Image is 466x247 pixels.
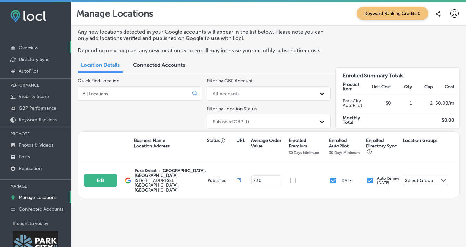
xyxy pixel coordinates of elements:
[251,138,285,149] p: Average Order Value
[289,150,319,155] p: 30 Days Minimum
[433,79,459,95] th: Cost
[19,142,53,148] p: Photos & Videos
[336,68,459,79] h3: Enrolled Summary Totals
[19,206,63,212] p: Connected Accounts
[19,94,49,99] p: Visibility Score
[341,178,353,183] p: [DATE]
[253,178,256,183] p: $
[207,138,236,143] p: Status
[82,91,187,97] input: All Locations
[134,138,170,149] p: Business Name Location Address
[19,117,57,123] p: Keyword Rankings
[329,138,363,149] p: Enrolled AutoPilot
[207,78,253,84] label: Filter by GBP Account
[78,29,326,41] p: Any new locations detected in your Google accounts will appear in the list below. Please note you...
[412,79,433,95] th: Cap
[19,68,38,74] p: AutoPilot
[370,95,391,112] td: $0
[125,177,131,184] img: logo
[343,82,359,92] strong: Product Item
[207,106,257,112] label: Filter by Location Status
[77,8,153,19] p: Manage Locations
[208,178,237,183] p: Published
[391,95,412,112] td: 1
[370,79,391,95] th: Unit Cost
[366,138,400,154] p: Enrolled Directory Sync
[329,150,360,155] p: 30 Days Minimum
[433,95,459,112] td: $ 0.00 /m
[19,166,42,171] p: Reputation
[391,79,412,95] th: Qty
[19,45,38,51] p: Overview
[213,91,239,96] div: All Accounts
[19,154,30,159] p: Posts
[336,112,370,128] td: Monthly Total
[19,105,56,111] p: GBP Performance
[10,10,46,22] img: fda3e92497d09a02dc62c9cd864e3231.png
[236,138,245,143] p: URL
[84,174,117,187] button: Edit
[19,57,50,62] p: Directory Sync
[433,112,459,128] td: $ 0.00
[336,95,370,112] td: Park City AutoPilot
[135,168,206,178] p: Pure Sweat + [GEOGRAPHIC_DATA], [GEOGRAPHIC_DATA]
[213,119,249,124] div: Published GBP (1)
[81,62,120,68] span: Location Details
[377,176,400,185] p: Auto Renew: [DATE]
[135,178,206,193] label: [STREET_ADDRESS] , [GEOGRAPHIC_DATA], [GEOGRAPHIC_DATA]
[403,138,437,143] p: Location Groups
[289,138,326,149] p: Enrolled Premium
[78,47,326,53] p: Depending on your plan, any new locations you enroll may increase your monthly subscription costs.
[78,78,119,84] label: Quick Find Location
[19,195,56,200] p: Manage Locations
[412,95,433,112] td: 2
[133,62,185,68] span: Connected Accounts
[357,7,428,20] span: Keyword Ranking Credits: 0
[13,221,71,226] p: Brought to you by
[405,178,433,185] div: Select Group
